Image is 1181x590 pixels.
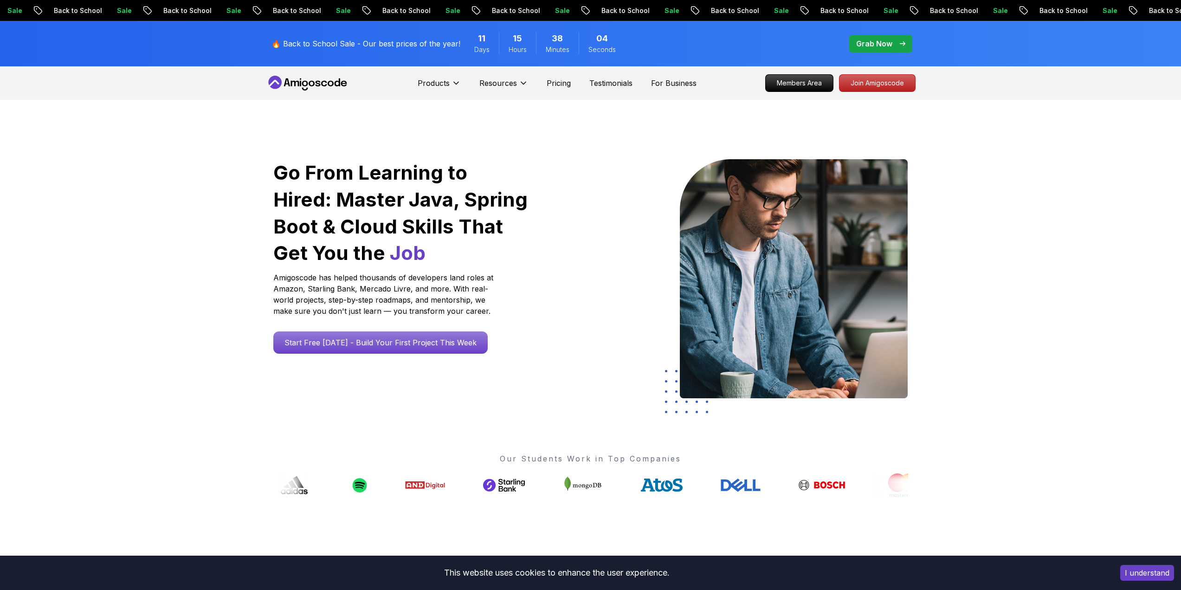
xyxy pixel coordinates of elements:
p: Sale [970,6,1000,15]
p: Back to School [1017,6,1080,15]
p: Back to School [469,6,532,15]
p: Sale [532,6,562,15]
img: hero [680,159,908,398]
p: Back to School [360,6,423,15]
span: 11 Days [478,32,485,45]
p: Back to School [250,6,313,15]
p: Sale [94,6,124,15]
p: Back to School [141,6,204,15]
a: Members Area [765,74,833,92]
a: For Business [651,78,697,89]
p: Sale [1080,6,1110,15]
p: Back to School [579,6,642,15]
p: Join Amigoscode [839,75,915,91]
p: Products [418,78,450,89]
button: Products [418,78,461,96]
button: Resources [479,78,528,96]
div: This website uses cookies to enhance the user experience. [7,563,1106,583]
a: Pricing [547,78,571,89]
p: Sale [204,6,233,15]
p: Back to School [798,6,861,15]
p: Back to School [907,6,970,15]
p: Resources [479,78,517,89]
p: Grab Now [856,38,892,49]
span: Job [390,241,426,265]
span: Seconds [588,45,616,54]
span: 15 Hours [513,32,522,45]
span: 4 Seconds [596,32,608,45]
p: Sale [642,6,671,15]
span: Days [474,45,490,54]
p: Back to School [688,6,751,15]
span: Minutes [546,45,569,54]
span: Hours [509,45,527,54]
a: Testimonials [589,78,632,89]
p: Back to School [31,6,94,15]
button: Accept cookies [1120,565,1174,581]
p: Sale [751,6,781,15]
p: 🔥 Back to School Sale - Our best prices of the year! [271,38,460,49]
p: Sale [861,6,891,15]
p: Sale [313,6,343,15]
p: Sale [423,6,452,15]
p: Our Students Work in Top Companies [273,453,908,464]
p: Amigoscode has helped thousands of developers land roles at Amazon, Starling Bank, Mercado Livre,... [273,272,496,317]
span: 38 Minutes [552,32,563,45]
a: Join Amigoscode [839,74,916,92]
p: Members Area [766,75,833,91]
a: Start Free [DATE] - Build Your First Project This Week [273,331,488,354]
h1: Go From Learning to Hired: Master Java, Spring Boot & Cloud Skills That Get You the [273,159,529,266]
